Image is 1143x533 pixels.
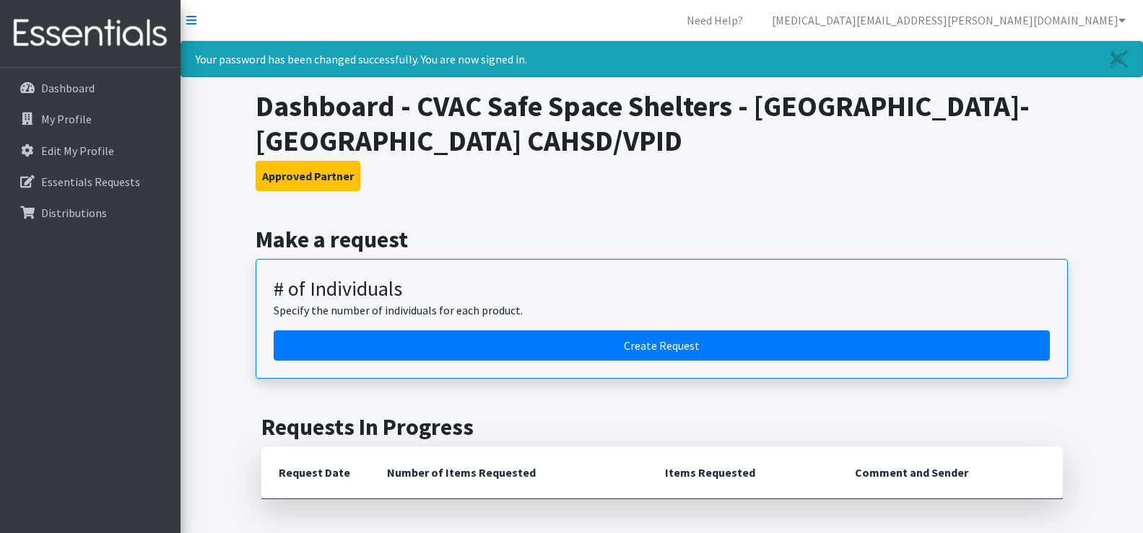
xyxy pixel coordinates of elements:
[274,277,1050,301] h3: # of Individuals
[256,161,360,191] button: Approved Partner
[256,226,1068,253] h2: Make a request
[370,446,648,499] th: Number of Items Requested
[41,144,114,158] p: Edit My Profile
[256,89,1068,158] h1: Dashboard - CVAC Safe Space Shelters - [GEOGRAPHIC_DATA]- [GEOGRAPHIC_DATA] CAHSD/VPID
[41,81,95,95] p: Dashboard
[1096,42,1142,76] a: Close
[274,330,1050,361] a: Create a request by number of individuals
[6,198,175,227] a: Distributions
[760,6,1137,35] a: [MEDICAL_DATA][EMAIL_ADDRESS][PERSON_NAME][DOMAIN_NAME]
[648,446,838,499] th: Items Requested
[41,112,92,126] p: My Profile
[6,74,175,102] a: Dashboard
[41,206,107,220] p: Distributions
[6,9,175,58] img: HumanEssentials
[261,446,370,499] th: Request Date
[6,136,175,165] a: Edit My Profile
[6,167,175,196] a: Essentials Requests
[6,105,175,133] a: My Profile
[675,6,755,35] a: Need Help?
[261,413,1063,441] h2: Requests In Progress
[838,446,1062,499] th: Comment and Sender
[181,41,1143,77] div: Your password has been changed successfully. You are now signed in.
[41,175,140,189] p: Essentials Requests
[274,301,1050,319] p: Specify the number of individuals for each product.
